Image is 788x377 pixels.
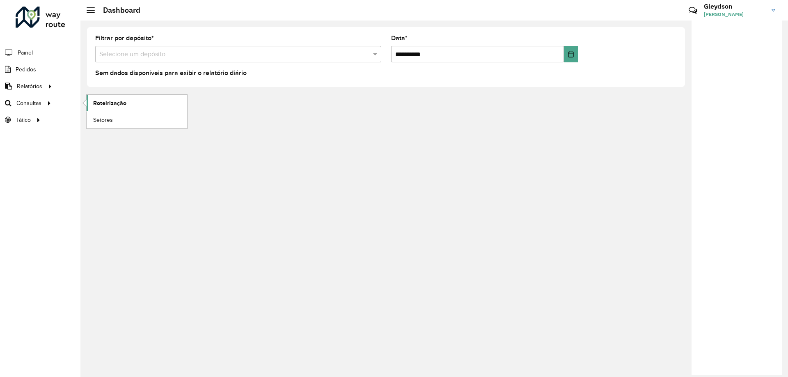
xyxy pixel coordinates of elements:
[16,99,41,107] span: Consultas
[95,33,154,43] label: Filtrar por depósito
[704,11,765,18] span: [PERSON_NAME]
[16,116,31,124] span: Tático
[17,82,42,91] span: Relatórios
[564,46,578,62] button: Choose Date
[87,112,187,128] a: Setores
[93,99,126,107] span: Roteirização
[95,68,247,78] label: Sem dados disponíveis para exibir o relatório diário
[87,95,187,111] a: Roteirização
[391,33,408,43] label: Data
[704,2,765,10] h3: Gleydson
[95,6,140,15] h2: Dashboard
[18,48,33,57] span: Painel
[93,116,113,124] span: Setores
[16,65,36,74] span: Pedidos
[684,2,702,19] a: Contato Rápido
